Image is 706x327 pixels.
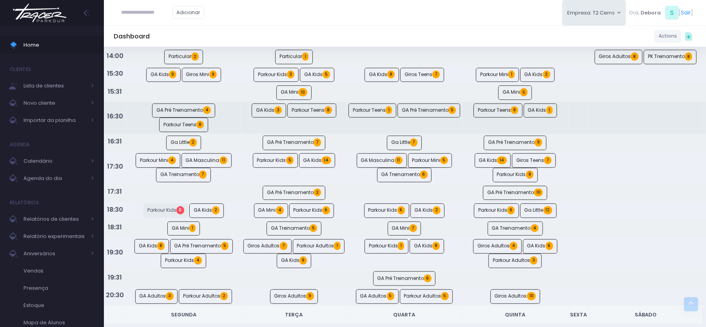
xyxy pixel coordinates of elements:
h4: Clientes [10,62,31,77]
a: GA Mini5 [498,85,532,100]
span: Presença [24,283,94,293]
span: 4 [168,156,176,164]
a: GA Kids2 [189,203,224,218]
span: 9 [209,71,217,78]
a: Parkour Kids6 [289,203,334,218]
a: GA Treinamento6 [377,168,432,182]
a: GA Pré Treinamento9 [484,136,546,150]
span: Lista de clientes [24,81,86,91]
strong: 18:31 [108,223,122,232]
span: Home [24,40,94,50]
span: 1 [386,106,392,114]
a: GA Kids1 [524,104,557,118]
span: 5 [441,292,448,300]
span: 1 [546,106,553,114]
a: Ga Little12 [520,203,557,218]
a: GA Treinamento4 [488,222,543,236]
span: 3 [166,292,173,300]
a: Actions [654,30,681,43]
span: 11 [395,156,403,164]
a: Ga Little2 [166,136,201,150]
a: GA Kids2 [410,203,445,218]
a: Particular1 [275,50,313,64]
h5: Dashboard [114,33,150,40]
a: Giros Adultos10 [490,289,540,304]
span: 5 [440,156,448,164]
a: Parkour Kids6 [474,203,519,218]
strong: 19:30 [107,248,123,257]
span: Relatório experimentais [24,231,86,242]
a: GA Kids6 [523,239,557,254]
span: 8 [526,171,534,178]
strong: 14:00 [107,51,123,60]
a: GA Kids8 [134,239,169,254]
a: Ga Little7 [387,136,422,150]
a: Parkour Mini1 [476,68,519,82]
span: 8 [196,121,204,129]
span: Estoque [24,300,94,311]
strong: 19:31 [108,273,122,282]
a: Parkour Kids5 [253,153,298,168]
a: Parkour Teens8 [287,104,336,118]
a: Parkour Adultos2 [179,289,232,304]
a: GA Pré Treinamento4 [152,104,215,118]
span: Agenda do dia [24,173,86,183]
span: 12 [543,206,552,214]
span: 7 [409,224,417,232]
span: Relatórios de clientes [24,214,86,224]
a: GA Masculina11 [181,153,232,168]
th: Sábado [589,305,702,324]
span: 7 [544,156,552,164]
span: 1 [302,53,309,60]
a: GA Kids6 [277,254,311,268]
span: Calendário [24,156,86,166]
strong: 15:31 [108,87,122,96]
a: Giros Teens7 [512,153,556,168]
span: 8 [432,242,440,250]
span: 6 [420,171,427,178]
a: Giros Adultos8 [595,50,643,64]
strong: 15:30 [107,69,123,78]
span: S [665,6,679,20]
span: 6 [424,274,431,282]
a: GA Mini7 [388,222,421,236]
span: 5 [323,71,330,78]
span: 11 [220,156,227,164]
span: 14 [497,156,506,164]
span: 3 [530,256,537,264]
a: GA Adultos3 [135,289,178,304]
span: 4 [203,106,211,114]
span: Vendas [24,266,94,276]
span: Aniversários [24,249,86,259]
span: 4 [531,224,539,232]
a: Parkour Adultos1 [293,239,345,254]
a: Parkour Kids4 [161,254,206,268]
span: 9 [306,292,314,300]
span: 5 [221,242,229,250]
span: 2 [433,206,440,214]
span: 5 [310,224,317,232]
a: GA Pré Treinamento5 [170,239,233,254]
span: 8 [631,53,638,60]
strong: 18:30 [107,205,123,214]
span: 7 [280,242,287,250]
a: Parkour Kids3 [254,68,299,82]
a: GA Kids14 [299,153,336,168]
span: 4 [276,206,284,214]
a: GA Pré Treinamento2 [263,186,325,200]
span: 10 [298,88,307,96]
div: [ ] [626,4,696,22]
a: GA Kids14 [475,153,511,168]
a: Parkour Mini5 [408,153,452,168]
a: GA Mini10 [276,85,312,100]
a: GA Kids8 [365,68,399,82]
a: GA Kids2 [520,68,555,82]
a: Parkour Adultos5 [400,289,453,304]
a: Giros Adultos9 [270,289,318,304]
span: 6 [397,206,405,214]
a: Parkour Teens9 [474,104,523,118]
span: 7 [410,138,417,146]
span: 6 [507,206,515,214]
span: 4 [510,242,517,250]
a: Parkour Teens1 [348,104,396,118]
